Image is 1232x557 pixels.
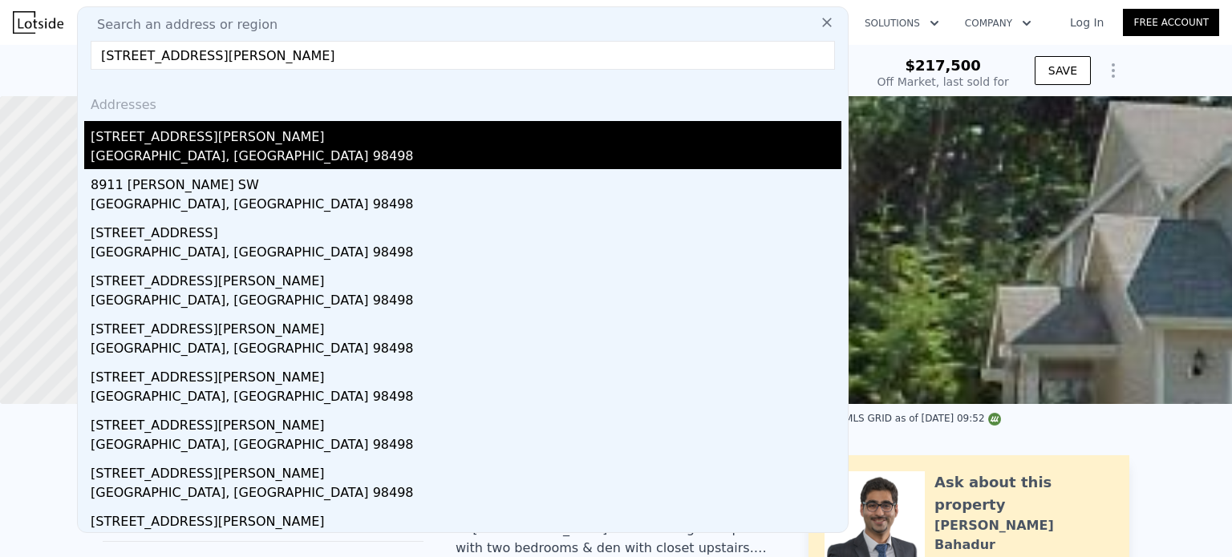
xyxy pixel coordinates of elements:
[91,387,841,410] div: [GEOGRAPHIC_DATA], [GEOGRAPHIC_DATA] 98498
[852,9,952,38] button: Solutions
[91,361,841,387] div: [STREET_ADDRESS][PERSON_NAME]
[934,471,1113,516] div: Ask about this property
[91,339,841,361] div: [GEOGRAPHIC_DATA], [GEOGRAPHIC_DATA] 98498
[84,15,278,34] span: Search an address or region
[905,57,981,74] span: $217,500
[84,83,841,121] div: Addresses
[91,147,841,169] div: [GEOGRAPHIC_DATA], [GEOGRAPHIC_DATA] 98498
[91,41,835,70] input: Enter an address, city, region, neighborhood or zip code
[91,121,841,147] div: [STREET_ADDRESS][PERSON_NAME]
[877,74,1009,90] div: Off Market, last sold for
[13,11,63,34] img: Lotside
[91,531,841,554] div: [GEOGRAPHIC_DATA], [GEOGRAPHIC_DATA] 98498
[91,506,841,531] div: [STREET_ADDRESS][PERSON_NAME]
[91,313,841,339] div: [STREET_ADDRESS][PERSON_NAME]
[91,291,841,313] div: [GEOGRAPHIC_DATA], [GEOGRAPHIC_DATA] 98498
[91,435,841,458] div: [GEOGRAPHIC_DATA], [GEOGRAPHIC_DATA] 98498
[988,413,1001,426] img: NWMLS Logo
[91,265,841,291] div: [STREET_ADDRESS][PERSON_NAME]
[91,243,841,265] div: [GEOGRAPHIC_DATA], [GEOGRAPHIC_DATA] 98498
[91,483,841,506] div: [GEOGRAPHIC_DATA], [GEOGRAPHIC_DATA] 98498
[1097,54,1129,87] button: Show Options
[1035,56,1091,85] button: SAVE
[934,516,1113,555] div: [PERSON_NAME] Bahadur
[1051,14,1123,30] a: Log In
[91,195,841,217] div: [GEOGRAPHIC_DATA], [GEOGRAPHIC_DATA] 98498
[91,410,841,435] div: [STREET_ADDRESS][PERSON_NAME]
[952,9,1044,38] button: Company
[91,217,841,243] div: [STREET_ADDRESS]
[1123,9,1219,36] a: Free Account
[91,169,841,195] div: 8911 [PERSON_NAME] SW
[91,458,841,483] div: [STREET_ADDRESS][PERSON_NAME]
